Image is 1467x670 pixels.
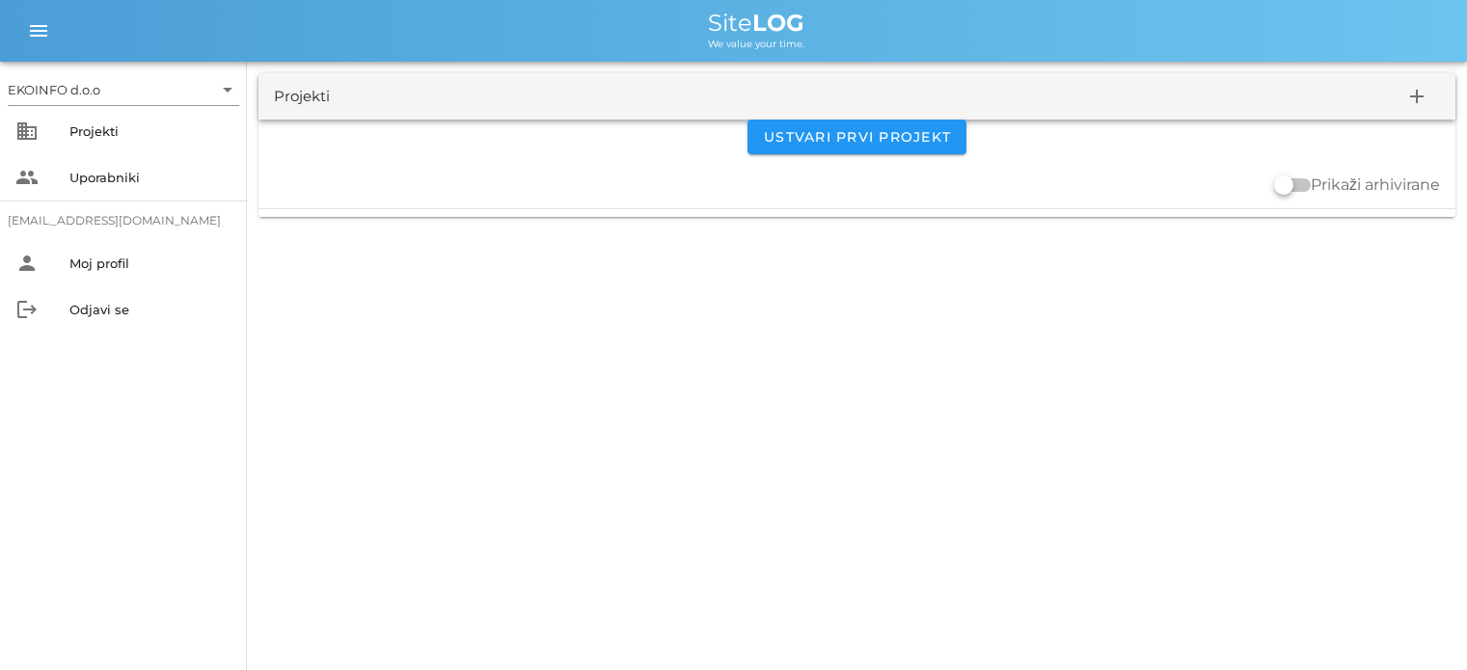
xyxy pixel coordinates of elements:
[274,86,330,108] div: Projekti
[1405,85,1428,108] i: add
[69,170,231,185] div: Uporabniki
[708,9,804,37] span: Site
[216,78,239,101] i: arrow_drop_down
[747,120,966,154] button: Ustvari prvi projekt
[69,255,231,271] div: Moj profil
[15,166,39,189] i: people
[8,81,100,98] div: EKOINFO d.o.o
[15,252,39,275] i: person
[752,9,804,37] b: LOG
[8,74,239,105] div: EKOINFO d.o.o
[15,120,39,143] i: business
[27,19,50,42] i: menu
[15,298,39,321] i: logout
[708,38,804,50] span: We value your time.
[763,128,951,146] span: Ustvari prvi projekt
[1311,175,1440,195] label: Prikaži arhivirane
[69,123,231,139] div: Projekti
[69,302,231,317] div: Odjavi se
